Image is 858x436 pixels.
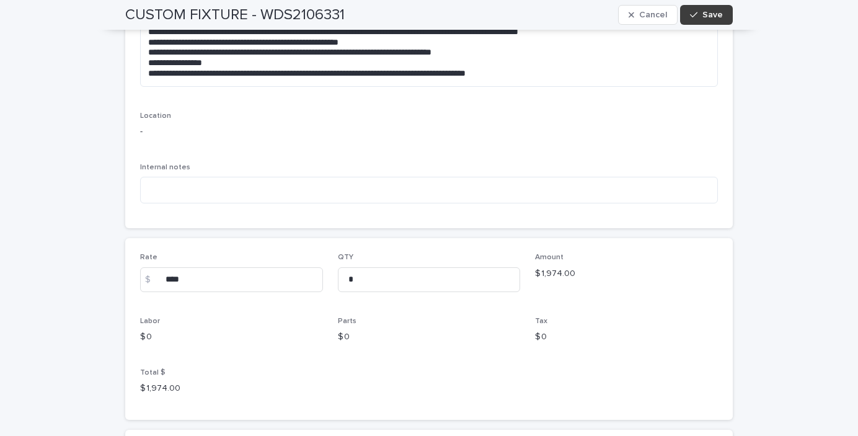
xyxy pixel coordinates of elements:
h2: CUSTOM FIXTURE - WDS2106331 [125,6,345,24]
p: $ 1,974.00 [535,267,718,280]
span: Tax [535,318,547,325]
p: $ 0 [535,331,718,344]
button: Cancel [618,5,678,25]
span: Total $ [140,369,166,376]
span: Rate [140,254,157,261]
span: Labor [140,318,160,325]
span: Internal notes [140,164,190,171]
button: Save [680,5,733,25]
p: $ 0 [338,331,521,344]
span: QTY [338,254,353,261]
span: Save [702,11,723,19]
span: Amount [535,254,564,261]
span: Location [140,112,171,120]
p: $ 1,974.00 [140,382,323,395]
p: $ 0 [140,331,323,344]
p: - [140,125,323,138]
span: Parts [338,318,356,325]
div: $ [140,267,165,292]
span: Cancel [639,11,667,19]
